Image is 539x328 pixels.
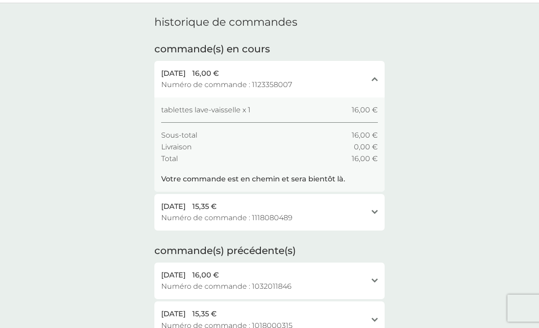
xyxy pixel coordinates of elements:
[154,42,270,56] h2: commande(s) en cours
[161,129,197,141] span: Sous-total
[154,16,297,29] h1: historique de commandes
[161,79,292,91] span: Numéro de commande : 1123358007
[161,141,192,153] span: Livraison
[161,173,345,185] p: Votre commande est en chemin et sera bientôt là.
[192,68,219,79] span: 16,00 €
[192,269,219,281] span: 16,00 €
[161,153,178,165] span: Total
[161,281,292,292] span: Numéro de commande : 1032011846
[192,201,217,213] span: 15,35 €
[352,104,378,116] span: 16,00 €
[352,129,378,141] span: 16,00 €
[161,201,186,213] span: [DATE]
[154,244,296,258] h2: commande(s) précédente(s)
[161,308,186,320] span: [DATE]
[352,153,378,165] span: 16,00 €
[161,68,186,79] span: [DATE]
[192,308,217,320] span: 15,35 €
[161,104,251,116] span: tablettes lave-vaisselle x 1
[161,212,293,224] span: Numéro de commande : 1118080489
[354,141,378,153] span: 0,00 €
[161,269,186,281] span: [DATE]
